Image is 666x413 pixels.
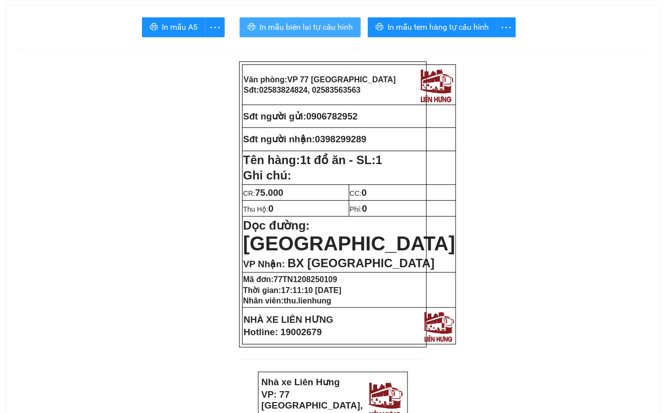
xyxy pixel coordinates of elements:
[244,75,396,84] strong: Văn phòng:
[259,86,361,94] span: 02583824824, 02583563563
[362,187,367,198] span: 0
[274,275,337,284] span: 77TN1208250109
[362,203,367,214] span: 0
[417,66,455,104] img: logo
[281,286,342,295] span: 17:11:10 [DATE]
[248,23,256,32] span: printer
[150,23,158,32] span: printer
[243,205,273,213] span: Thu Hộ:
[300,153,383,167] span: 1t đồ ăn - SL:
[243,275,337,284] strong: Mã đơn:
[244,86,361,94] strong: Sđt:
[350,189,367,197] span: CC:
[243,189,283,197] span: CR:
[243,233,455,254] span: [GEOGRAPHIC_DATA]
[243,296,332,305] strong: Nhân viên:
[243,111,306,121] strong: Sđt người gửi:
[240,17,361,37] button: printerIn mẫu biên lai tự cấu hình
[497,21,516,34] span: more
[306,111,358,121] span: 0906782952
[284,296,332,305] span: thu.lienhung
[350,205,367,213] span: Phí:
[287,75,396,84] span: VP 77 [GEOGRAPHIC_DATA]
[376,153,382,167] span: 1
[388,21,489,33] span: In mẫu tem hàng tự cấu hình
[205,17,225,37] button: more
[243,286,341,295] strong: Thời gian:
[244,327,322,337] strong: Hotline: 19002679
[243,169,291,182] span: Ghi chú:
[255,187,283,198] span: 75.000
[262,377,340,387] strong: Nhà xe Liên Hưng
[243,259,285,269] span: VP Nhận:
[244,314,333,325] strong: NHÀ XE LIÊN HƯNG
[162,21,198,33] span: In mẫu A5
[421,309,456,343] img: logo
[268,203,273,214] span: 0
[205,21,224,34] span: more
[315,134,367,144] span: 0398299289
[376,23,384,32] span: printer
[243,219,455,253] strong: Dọc đường:
[496,17,516,37] button: more
[260,21,353,33] span: In mẫu biên lai tự cấu hình
[243,153,382,167] strong: Tên hàng:
[287,256,434,270] span: BX [GEOGRAPHIC_DATA]
[368,17,497,37] button: printerIn mẫu tem hàng tự cấu hình
[142,17,205,37] button: printerIn mẫu A5
[243,134,315,144] strong: Sđt người nhận:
